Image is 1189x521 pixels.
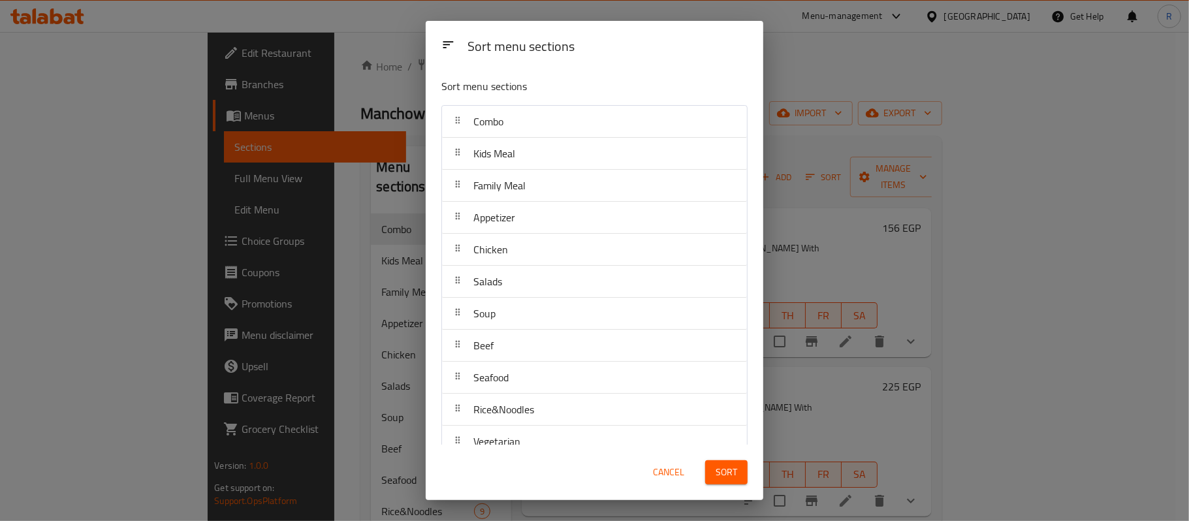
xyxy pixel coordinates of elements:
[442,138,747,170] div: Kids Meal
[442,106,747,138] div: Combo
[473,400,534,419] span: Rice&Noodles
[442,266,747,298] div: Salads
[716,464,737,481] span: Sort
[442,170,747,202] div: Family Meal
[473,240,508,259] span: Chicken
[442,362,747,394] div: Seafood
[473,336,494,355] span: Beef
[473,176,526,195] span: Family Meal
[473,368,509,387] span: Seafood
[705,460,748,484] button: Sort
[473,144,515,163] span: Kids Meal
[442,234,747,266] div: Chicken
[473,272,502,291] span: Salads
[442,426,747,458] div: Vegetarian
[473,112,503,131] span: Combo
[442,330,747,362] div: Beef
[441,78,684,95] p: Sort menu sections
[462,33,753,62] div: Sort menu sections
[473,304,496,323] span: Soup
[442,394,747,426] div: Rice&Noodles
[473,208,515,227] span: Appetizer
[648,460,690,484] button: Cancel
[473,432,520,451] span: Vegetarian
[442,202,747,234] div: Appetizer
[442,298,747,330] div: Soup
[653,464,684,481] span: Cancel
